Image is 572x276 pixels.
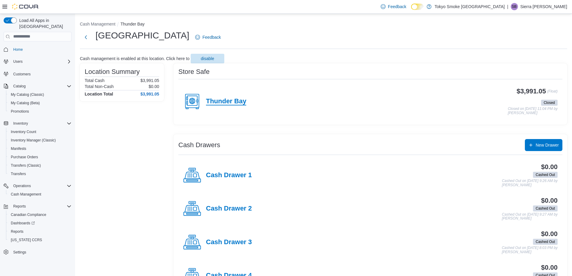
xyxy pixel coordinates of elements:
span: Load All Apps in [GEOGRAPHIC_DATA] [17,17,71,29]
button: Inventory [11,120,30,127]
a: Settings [11,249,29,256]
span: Inventory [11,120,71,127]
a: Dashboards [6,219,74,227]
span: Cash Management [8,191,71,198]
button: Canadian Compliance [6,211,74,219]
span: Manifests [11,146,26,151]
span: Settings [11,248,71,256]
button: Operations [11,182,33,190]
span: New Drawer [536,142,559,148]
h3: $3,991.05 [517,88,546,95]
button: Thunder Bay [120,22,144,26]
p: $3,991.05 [141,78,159,83]
span: [US_STATE] CCRS [11,238,42,242]
a: Canadian Compliance [8,211,49,218]
span: Purchase Orders [8,153,71,161]
span: Manifests [8,145,71,152]
span: Transfers [8,170,71,177]
button: Catalog [11,83,28,90]
button: Promotions [6,107,74,116]
nav: Complex example [4,43,71,272]
a: Transfers [8,170,28,177]
span: Inventory Count [11,129,36,134]
span: Home [13,47,23,52]
input: Dark Mode [411,4,424,10]
button: Reports [1,202,74,211]
a: Inventory Count [8,128,39,135]
h4: Location Total [85,92,113,96]
span: Users [13,59,23,64]
p: Sierra [PERSON_NAME] [520,3,567,10]
button: Home [1,45,74,54]
span: SB [512,3,517,10]
a: Dashboards [8,220,37,227]
span: Reports [11,203,71,210]
span: Closed [541,100,558,106]
div: Sierra Boire [511,3,518,10]
span: Promotions [8,108,71,115]
button: Users [1,57,74,66]
p: Cash management is enabled at this location. Click here to [80,56,189,61]
span: Transfers (Classic) [11,163,41,168]
span: disable [201,56,214,62]
span: Inventory Count [8,128,71,135]
a: Home [11,46,25,53]
p: Closed on [DATE] 11:04 PM by [PERSON_NAME] [508,107,558,115]
span: Customers [13,72,31,77]
h4: Thunder Bay [206,98,246,105]
span: Settings [13,250,26,255]
button: disable [191,54,224,63]
span: Feedback [388,4,406,10]
span: Reports [8,228,71,235]
a: [US_STATE] CCRS [8,236,44,244]
span: Canadian Compliance [11,212,46,217]
span: Cashed Out [533,239,558,245]
h6: Total Cash [85,78,104,83]
a: My Catalog (Classic) [8,91,47,98]
a: Promotions [8,108,32,115]
button: Transfers (Classic) [6,161,74,170]
span: Cashed Out [536,239,555,244]
span: Cashed Out [536,172,555,177]
button: My Catalog (Classic) [6,90,74,99]
span: Customers [11,70,71,77]
span: Operations [11,182,71,190]
button: Cash Management [6,190,74,199]
span: Cash Management [11,192,41,197]
img: Cova [12,4,39,10]
span: Reports [11,229,23,234]
h3: $0.00 [541,264,558,271]
span: Promotions [11,109,29,114]
p: $0.00 [149,84,159,89]
a: Reports [8,228,26,235]
h4: Cash Drawer 2 [206,205,252,213]
span: Home [11,46,71,53]
button: Users [11,58,25,65]
span: Catalog [13,84,26,89]
span: My Catalog (Classic) [8,91,71,98]
p: | [507,3,508,10]
button: Inventory Manager (Classic) [6,136,74,144]
h3: $0.00 [541,230,558,238]
span: Transfers [11,171,26,176]
span: Reports [13,204,26,209]
span: Operations [13,183,31,188]
span: Cashed Out [536,206,555,211]
h6: Total Non-Cash [85,84,114,89]
span: Cashed Out [533,205,558,211]
span: Washington CCRS [8,236,71,244]
p: (Float) [547,88,558,99]
button: Transfers [6,170,74,178]
a: Inventory Manager (Classic) [8,137,58,144]
span: Catalog [11,83,71,90]
button: Inventory Count [6,128,74,136]
button: Cash Management [80,22,115,26]
a: Purchase Orders [8,153,41,161]
button: My Catalog (Beta) [6,99,74,107]
button: Reports [6,227,74,236]
span: Feedback [202,34,221,40]
span: Purchase Orders [11,155,38,159]
button: [US_STATE] CCRS [6,236,74,244]
button: Inventory [1,119,74,128]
